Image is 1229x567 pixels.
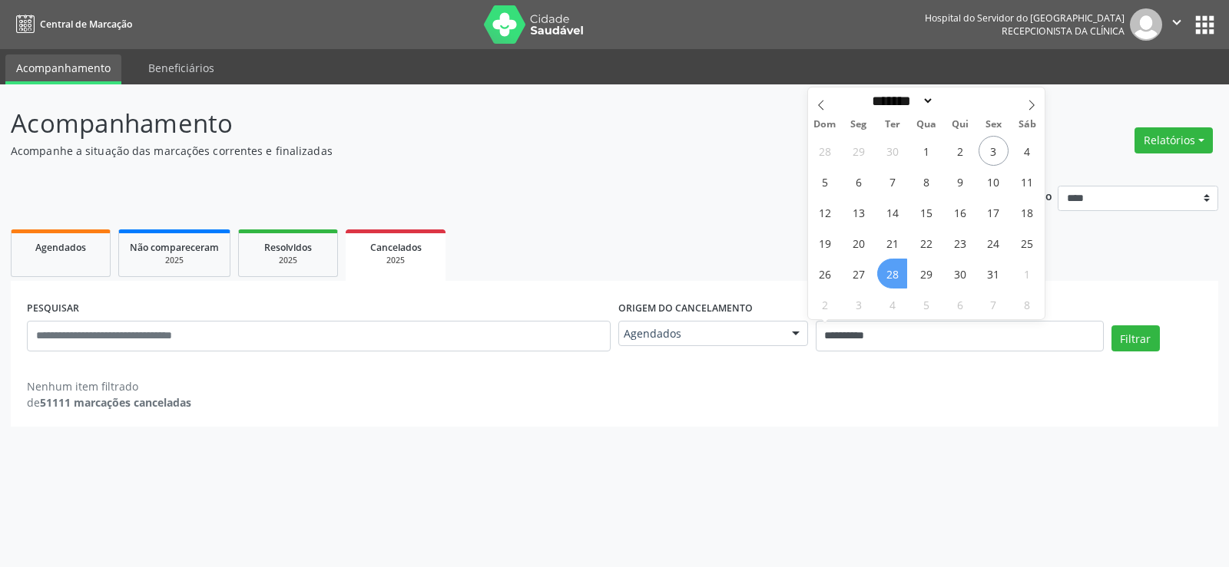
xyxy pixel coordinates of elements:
span: Outubro 9, 2025 [945,166,975,196]
div: 2025 [130,255,219,266]
span: Outubro 30, 2025 [945,259,975,288]
span: Outubro 17, 2025 [979,197,1009,227]
span: Recepcionista da clínica [1002,25,1125,38]
button: Relatórios [1135,127,1213,153]
button: apps [1191,12,1218,38]
label: Origem do cancelamento [618,297,753,321]
span: Setembro 28, 2025 [810,136,840,166]
a: Acompanhamento [5,54,121,84]
span: Não compareceram [130,241,219,254]
span: Outubro 6, 2025 [843,166,873,196]
span: Outubro 18, 2025 [1012,197,1042,227]
span: Qui [943,120,977,130]
span: Outubro 29, 2025 [911,259,941,288]
span: Novembro 7, 2025 [979,289,1009,319]
span: Novembro 4, 2025 [877,289,907,319]
span: Outubro 31, 2025 [979,259,1009,288]
span: Dom [808,120,842,130]
span: Sáb [1011,120,1045,130]
p: Acompanhamento [11,104,856,143]
span: Outubro 2, 2025 [945,136,975,166]
span: Novembro 1, 2025 [1012,259,1042,288]
span: Outubro 8, 2025 [911,166,941,196]
span: Setembro 29, 2025 [843,136,873,166]
span: Outubro 27, 2025 [843,259,873,288]
div: 2025 [356,255,435,266]
span: Outubro 5, 2025 [810,166,840,196]
span: Outubro 12, 2025 [810,197,840,227]
span: Novembro 2, 2025 [810,289,840,319]
span: Novembro 6, 2025 [945,289,975,319]
i:  [1168,14,1185,31]
span: Outubro 24, 2025 [979,228,1009,258]
span: Agendados [35,241,86,254]
div: Hospital do Servidor do [GEOGRAPHIC_DATA] [925,12,1125,25]
span: Outubro 1, 2025 [911,136,941,166]
span: Agendados [624,326,777,341]
span: Outubro 28, 2025 [877,259,907,288]
span: Outubro 4, 2025 [1012,136,1042,166]
span: Outubro 16, 2025 [945,197,975,227]
span: Outubro 20, 2025 [843,228,873,258]
div: de [27,394,191,410]
span: Outubro 15, 2025 [911,197,941,227]
span: Outubro 14, 2025 [877,197,907,227]
span: Resolvidos [264,241,312,254]
span: Outubro 10, 2025 [979,166,1009,196]
span: Outubro 21, 2025 [877,228,907,258]
span: Central de Marcação [40,18,132,31]
span: Outubro 19, 2025 [810,228,840,258]
span: Seg [842,120,876,130]
span: Novembro 8, 2025 [1012,289,1042,319]
span: Outubro 22, 2025 [911,228,941,258]
span: Ter [876,120,909,130]
span: Novembro 3, 2025 [843,289,873,319]
span: Outubro 13, 2025 [843,197,873,227]
span: Outubro 3, 2025 [979,136,1009,166]
span: Novembro 5, 2025 [911,289,941,319]
span: Cancelados [370,241,422,254]
div: 2025 [250,255,326,266]
span: Sex [977,120,1011,130]
select: Month [867,93,935,109]
button: Filtrar [1111,325,1160,351]
span: Outubro 25, 2025 [1012,228,1042,258]
p: Acompanhe a situação das marcações correntes e finalizadas [11,143,856,159]
img: img [1130,8,1162,41]
span: Outubro 11, 2025 [1012,166,1042,196]
div: Nenhum item filtrado [27,378,191,394]
a: Central de Marcação [11,12,132,37]
span: Setembro 30, 2025 [877,136,907,166]
span: Qua [909,120,943,130]
label: PESQUISAR [27,297,79,321]
a: Beneficiários [137,54,225,81]
span: Outubro 26, 2025 [810,259,840,288]
span: Outubro 23, 2025 [945,228,975,258]
strong: 51111 marcações canceladas [40,395,191,410]
button:  [1162,8,1191,41]
span: Outubro 7, 2025 [877,166,907,196]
